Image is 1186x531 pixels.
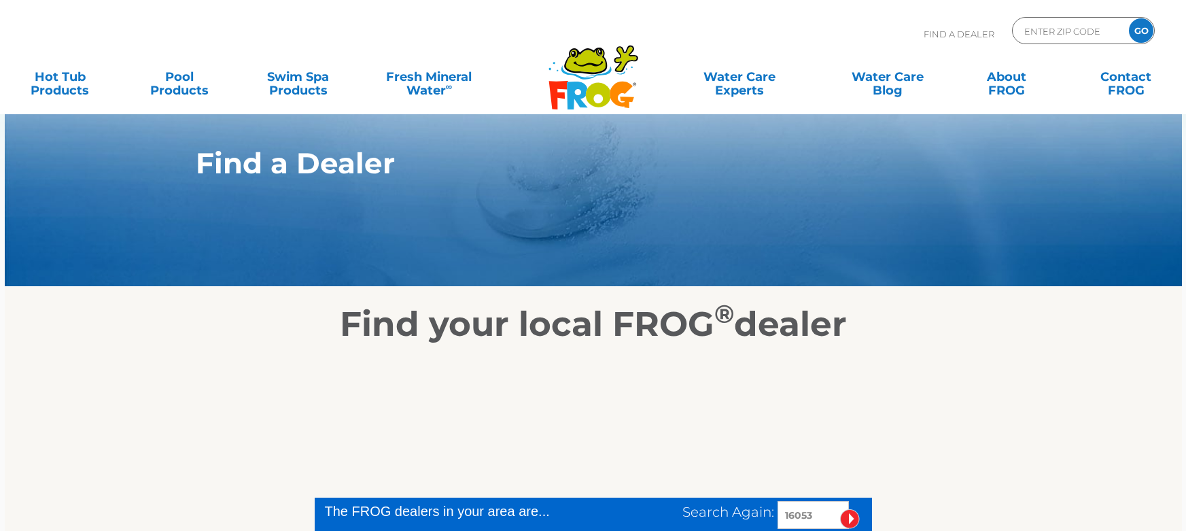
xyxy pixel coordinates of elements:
[541,27,646,110] img: Frog Products Logo
[133,63,225,90] a: PoolProducts
[664,63,815,90] a: Water CareExperts
[924,17,994,51] p: Find A Dealer
[175,304,1011,345] h2: Find your local FROG dealer
[371,63,487,90] a: Fresh MineralWater∞
[196,147,928,179] h1: Find a Dealer
[1129,18,1153,43] input: GO
[714,298,734,329] sup: ®
[960,63,1053,90] a: AboutFROG
[446,81,453,92] sup: ∞
[1080,63,1172,90] a: ContactFROG
[325,501,599,521] div: The FROG dealers in your area are...
[252,63,345,90] a: Swim SpaProducts
[1023,21,1115,41] input: Zip Code Form
[14,63,106,90] a: Hot TubProducts
[840,509,860,529] input: Submit
[841,63,934,90] a: Water CareBlog
[682,504,774,520] span: Search Again:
